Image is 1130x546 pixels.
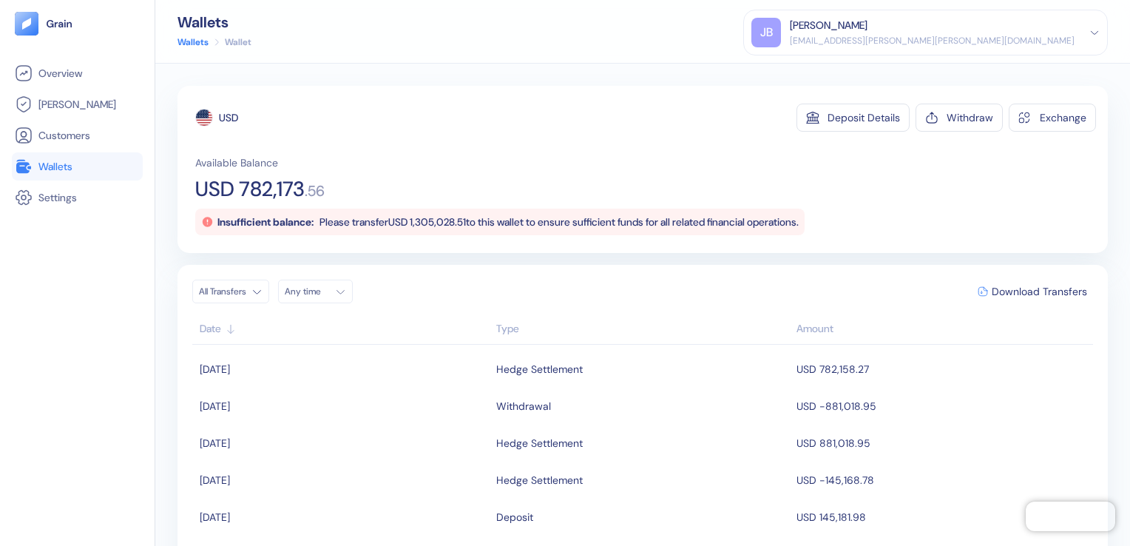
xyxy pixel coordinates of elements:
[828,112,900,123] div: Deposit Details
[15,12,38,36] img: logo-tablet-V2.svg
[496,468,583,493] div: Hedge Settlement
[793,499,1093,536] td: USD 145,181.98
[192,425,493,462] td: [DATE]
[496,431,583,456] div: Hedge Settlement
[15,127,140,144] a: Customers
[496,321,789,337] div: Sort ascending
[219,110,238,125] div: USD
[916,104,1003,132] button: Withdraw
[38,159,72,174] span: Wallets
[15,158,140,175] a: Wallets
[177,36,209,49] a: Wallets
[217,215,314,229] span: Insufficient balance:
[751,18,781,47] div: JB
[496,394,551,419] div: Withdrawal
[992,286,1087,297] span: Download Transfers
[192,351,493,388] td: [DATE]
[319,215,799,229] span: Please transfer USD 1,305,028.51 to this wallet to ensure sufficient funds for all related financ...
[192,462,493,499] td: [DATE]
[46,18,73,29] img: logo
[38,97,116,112] span: [PERSON_NAME]
[793,425,1093,462] td: USD 881,018.95
[177,15,251,30] div: Wallets
[1026,502,1115,531] iframe: Chatra live chat
[790,18,867,33] div: [PERSON_NAME]
[1009,104,1096,132] button: Exchange
[278,280,353,303] button: Any time
[793,351,1093,388] td: USD 782,158.27
[972,280,1093,303] button: Download Transfers
[200,321,489,337] div: Sort ascending
[38,128,90,143] span: Customers
[496,505,533,530] div: Deposit
[496,357,583,382] div: Hedge Settlement
[195,155,278,170] span: Available Balance
[947,112,993,123] div: Withdraw
[38,190,77,205] span: Settings
[793,462,1093,499] td: USD -145,168.78
[793,388,1093,425] td: USD -881,018.95
[38,66,82,81] span: Overview
[285,286,329,297] div: Any time
[796,321,1086,337] div: Sort descending
[1040,112,1086,123] div: Exchange
[195,179,305,200] span: USD 782,173
[192,388,493,425] td: [DATE]
[15,64,140,82] a: Overview
[192,499,493,536] td: [DATE]
[790,34,1075,47] div: [EMAIL_ADDRESS][PERSON_NAME][PERSON_NAME][DOMAIN_NAME]
[796,104,910,132] button: Deposit Details
[15,189,140,206] a: Settings
[15,95,140,113] a: [PERSON_NAME]
[305,183,325,198] span: . 56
